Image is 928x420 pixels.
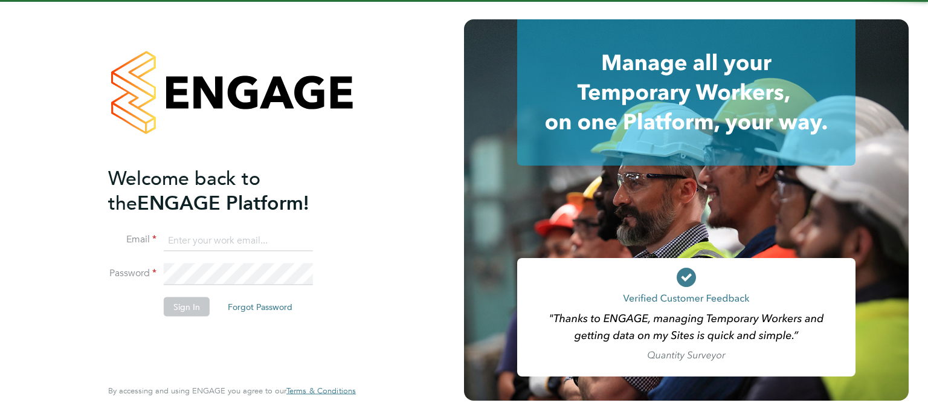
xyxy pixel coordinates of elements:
[218,297,302,317] button: Forgot Password
[164,230,313,251] input: Enter your work email...
[164,297,210,317] button: Sign In
[108,166,344,215] h2: ENGAGE Platform!
[108,166,260,215] span: Welcome back to the
[108,386,356,396] span: By accessing and using ENGAGE you agree to our
[108,233,156,246] label: Email
[108,267,156,280] label: Password
[286,386,356,396] a: Terms & Conditions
